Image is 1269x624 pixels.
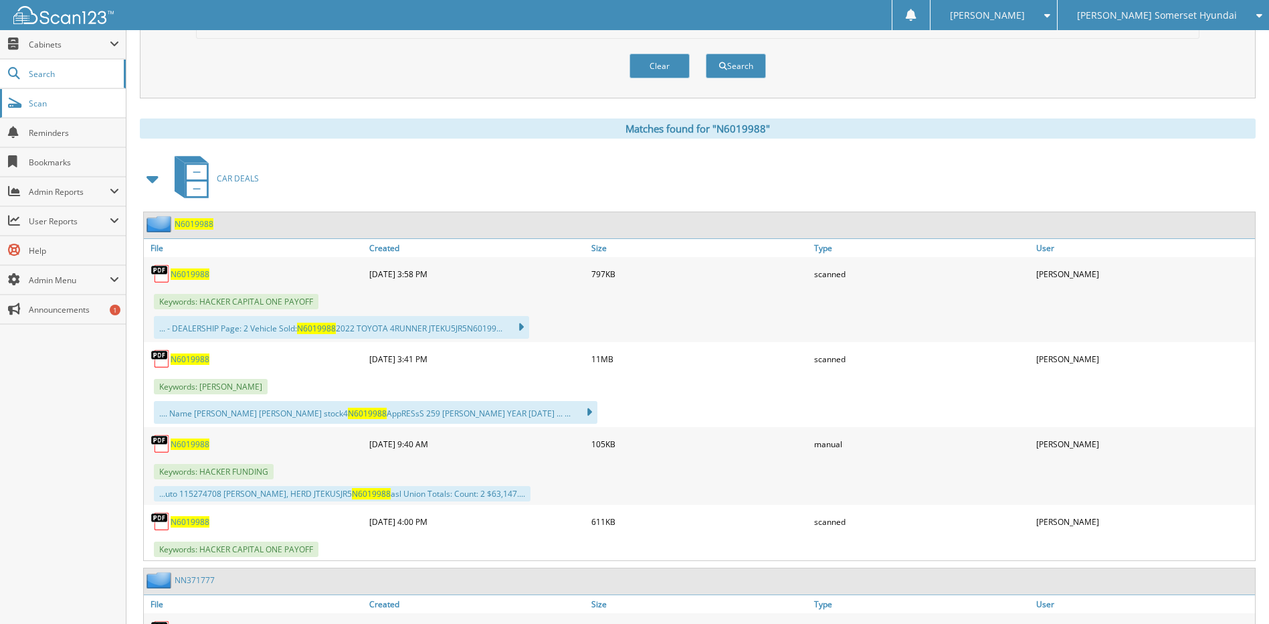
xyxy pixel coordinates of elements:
[588,508,810,535] div: 611KB
[29,39,110,50] span: Cabinets
[175,218,213,230] a: N6019988
[366,260,588,287] div: [DATE] 3:58 PM
[29,275,110,286] span: Admin Menu
[1033,239,1255,257] a: User
[1033,595,1255,613] a: User
[366,431,588,457] div: [DATE] 9:40 AM
[1033,508,1255,535] div: [PERSON_NAME]
[706,54,766,78] button: Search
[175,574,215,586] a: NN371777
[13,6,114,24] img: scan123-logo-white.svg
[154,464,274,479] span: Keywords: HACKER FUNDING
[154,316,529,339] div: ... - DEALERSHIP Page: 2 Vehicle Sold: 2022 TOYOTA 4RUNNER JTEKU5JR5N60199...
[1033,260,1255,287] div: [PERSON_NAME]
[151,264,171,284] img: PDF.png
[151,434,171,454] img: PDF.png
[629,54,690,78] button: Clear
[348,408,387,419] span: N6019988
[167,152,259,205] a: CAR DEALS
[352,488,391,499] span: N6019988
[110,305,120,315] div: 1
[297,323,336,334] span: N6019988
[154,379,268,394] span: Keywords: [PERSON_NAME]
[1033,345,1255,372] div: [PERSON_NAME]
[151,349,171,369] img: PDF.png
[950,11,1025,19] span: [PERSON_NAME]
[171,354,209,365] a: N6019988
[366,508,588,535] div: [DATE] 4:00 PM
[1202,560,1269,624] iframe: Chat Widget
[366,239,588,257] a: Created
[144,595,366,613] a: File
[1033,431,1255,457] div: [PERSON_NAME]
[29,216,110,227] span: User Reports
[171,439,209,450] a: N6019988
[588,431,810,457] div: 105KB
[811,345,1033,372] div: scanned
[811,595,1033,613] a: Type
[147,216,175,232] img: folder2.png
[29,127,119,139] span: Reminders
[140,119,1256,139] div: Matches found for "N6019988"
[29,245,119,256] span: Help
[151,512,171,532] img: PDF.png
[171,268,209,280] a: N6019988
[811,260,1033,287] div: scanned
[154,401,597,424] div: .... Name [PERSON_NAME] [PERSON_NAME] stock4 AppRESsS 259 [PERSON_NAME] YEAR [DATE] ... ...
[588,260,810,287] div: 797KB
[29,304,119,315] span: Announcements
[366,345,588,372] div: [DATE] 3:41 PM
[588,595,810,613] a: Size
[144,239,366,257] a: File
[217,173,259,184] span: CAR DEALS
[29,68,117,80] span: Search
[588,345,810,372] div: 11MB
[147,572,175,589] img: folder2.png
[29,157,119,168] span: Bookmarks
[29,186,110,198] span: Admin Reports
[811,239,1033,257] a: Type
[588,239,810,257] a: Size
[366,595,588,613] a: Created
[154,486,530,501] div: ...uto 115274708 [PERSON_NAME], HERD JTEKUSJR5 asl Union Totals: Count: 2 $63,147....
[811,508,1033,535] div: scanned
[811,431,1033,457] div: manual
[171,516,209,528] a: N6019988
[1077,11,1237,19] span: [PERSON_NAME] Somerset Hyundai
[29,98,119,109] span: Scan
[154,294,318,309] span: Keywords: HACKER CAPITAL ONE PAYOFF
[154,542,318,557] span: Keywords: HACKER CAPITAL ONE PAYOFF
